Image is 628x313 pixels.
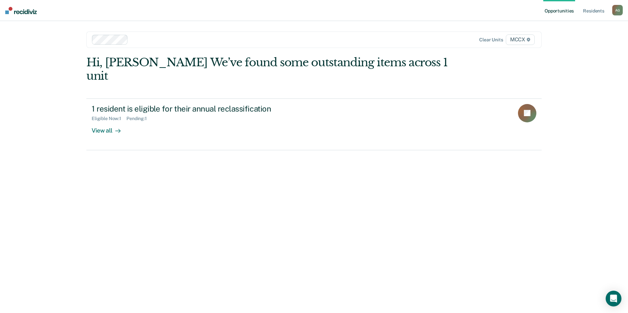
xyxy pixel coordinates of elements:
div: Eligible Now : 1 [92,116,126,121]
span: MCCX [506,34,535,45]
img: Recidiviz [5,7,37,14]
div: Clear units [479,37,503,43]
a: 1 resident is eligible for their annual reclassificationEligible Now:1Pending:1View all [86,98,542,150]
div: View all [92,121,128,134]
div: Open Intercom Messenger [606,291,621,306]
div: Hi, [PERSON_NAME] We’ve found some outstanding items across 1 unit [86,56,451,83]
div: Pending : 1 [126,116,152,121]
div: 1 resident is eligible for their annual reclassification [92,104,322,114]
div: A G [612,5,623,15]
button: AG [612,5,623,15]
